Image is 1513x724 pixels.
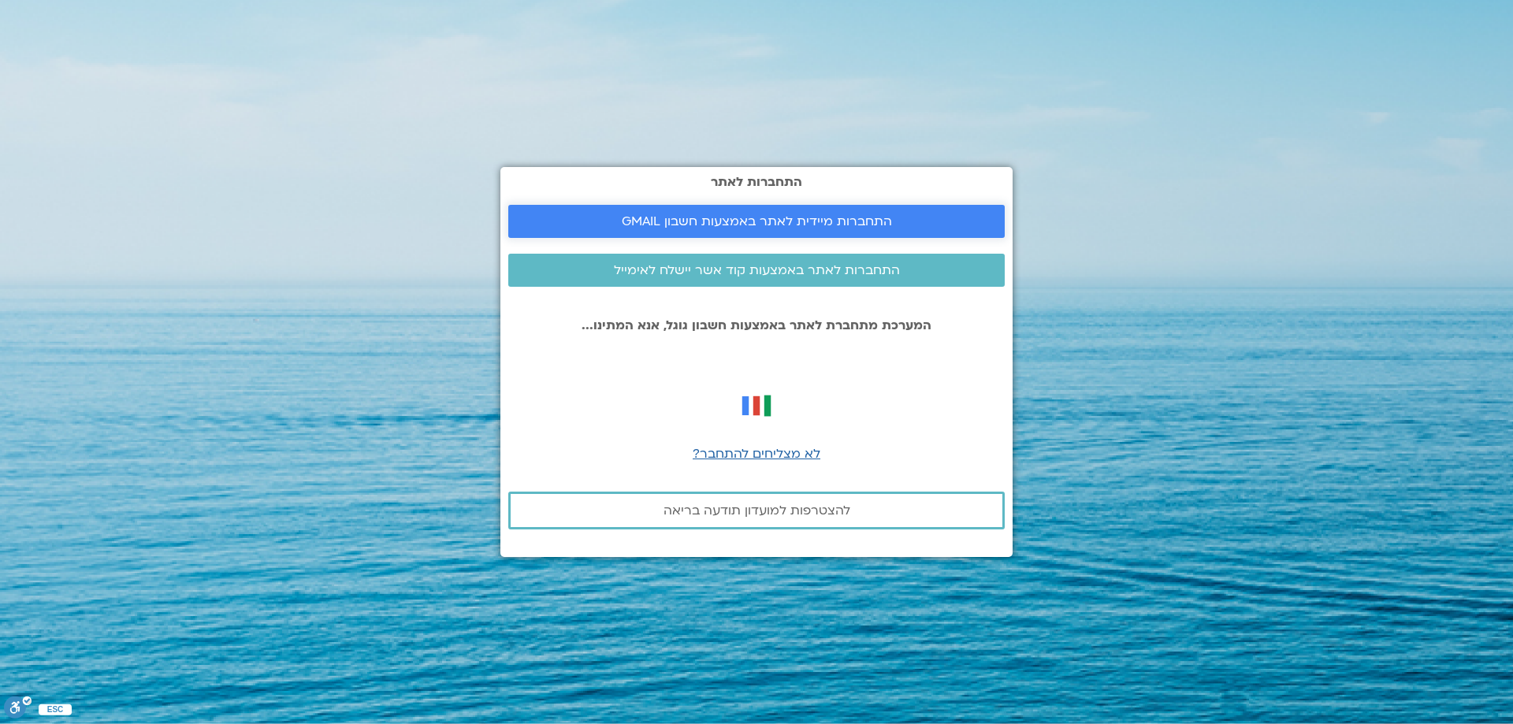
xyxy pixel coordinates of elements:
[508,175,1005,189] h2: התחברות לאתר
[622,214,892,228] span: התחברות מיידית לאתר באמצעות חשבון GMAIL
[508,254,1005,287] a: התחברות לאתר באמצעות קוד אשר יישלח לאימייל
[508,318,1005,332] p: המערכת מתחברת לאתר באמצעות חשבון גוגל, אנא המתינו...
[664,503,850,518] span: להצטרפות למועדון תודעה בריאה
[614,263,900,277] span: התחברות לאתר באמצעות קוד אשר יישלח לאימייל
[508,492,1005,529] a: להצטרפות למועדון תודעה בריאה
[693,445,820,462] a: לא מצליחים להתחבר?
[508,205,1005,238] a: התחברות מיידית לאתר באמצעות חשבון GMAIL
